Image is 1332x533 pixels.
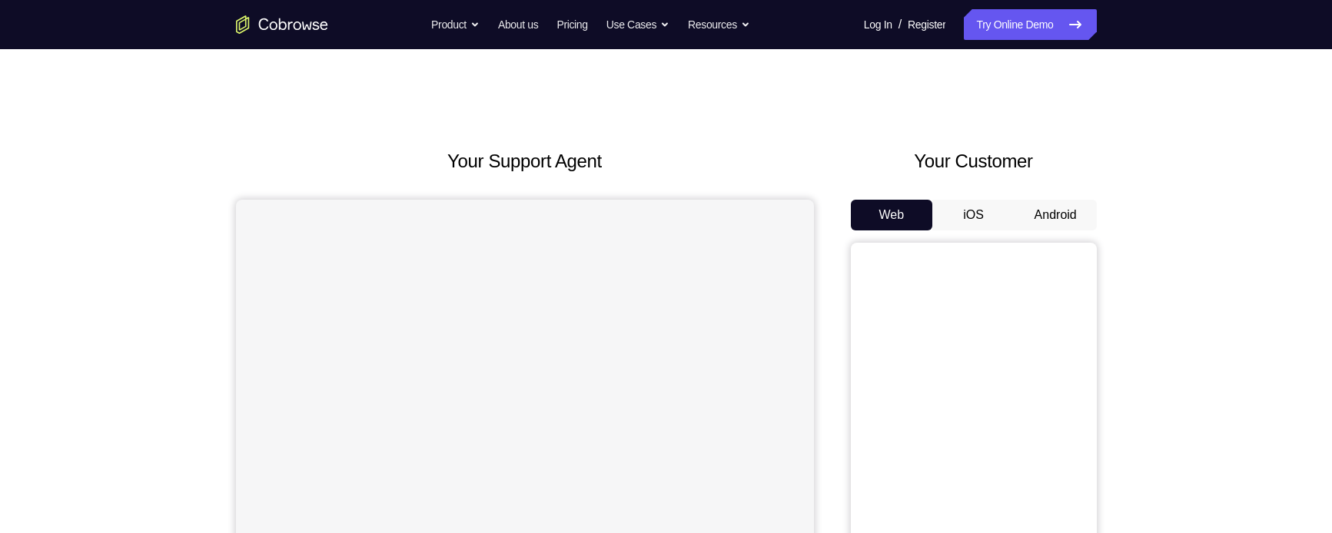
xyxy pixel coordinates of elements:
h2: Your Customer [851,147,1097,175]
a: Pricing [556,9,587,40]
span: / [899,15,902,34]
a: About us [498,9,538,40]
button: Product [431,9,480,40]
a: Try Online Demo [964,9,1096,40]
a: Register [908,9,945,40]
a: Log In [864,9,892,40]
button: Resources [688,9,750,40]
h2: Your Support Agent [236,147,814,175]
button: iOS [932,200,1015,230]
a: Go to the home page [236,15,328,34]
button: Web [851,200,933,230]
button: Android [1015,200,1097,230]
button: Use Cases [606,9,669,40]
